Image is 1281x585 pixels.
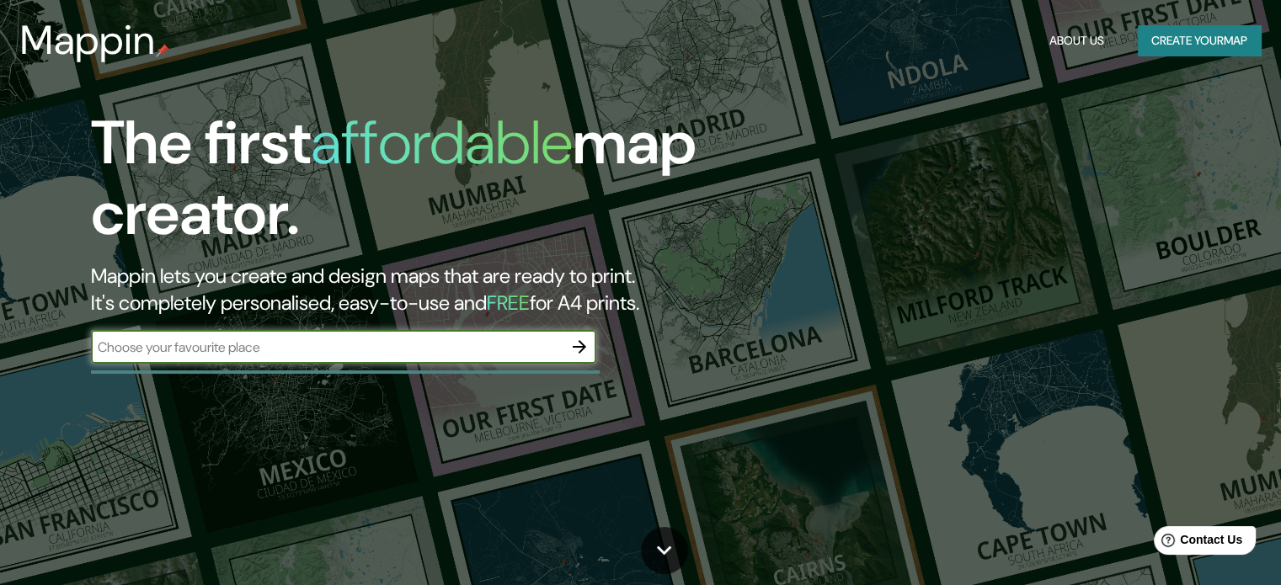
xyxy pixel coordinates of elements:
h1: The first map creator. [91,108,732,263]
input: Choose your favourite place [91,338,563,357]
h2: Mappin lets you create and design maps that are ready to print. It's completely personalised, eas... [91,263,732,316]
button: About Us [1043,25,1111,56]
h1: affordable [311,104,573,182]
h5: FREE [487,290,530,316]
h3: Mappin [20,17,156,64]
img: mappin-pin [156,44,169,57]
button: Create yourmap [1138,25,1261,56]
iframe: Help widget launcher [1131,519,1262,566]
